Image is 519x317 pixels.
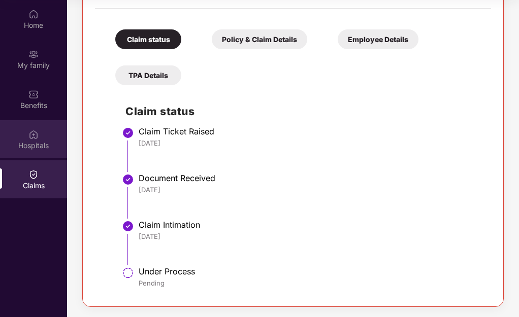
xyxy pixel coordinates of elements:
div: Under Process [139,266,481,276]
img: svg+xml;base64,PHN2ZyBpZD0iU3RlcC1QZW5kaW5nLTMyeDMyIiB4bWxucz0iaHR0cDovL3d3dy53My5vcmcvMjAwMC9zdm... [122,267,134,279]
div: TPA Details [115,65,181,85]
div: Document Received [139,173,481,183]
div: Claim Intimation [139,220,481,230]
div: [DATE] [139,232,481,241]
img: svg+xml;base64,PHN2ZyB3aWR0aD0iMjAiIGhlaWdodD0iMjAiIHZpZXdCb3g9IjAgMCAyMCAyMCIgZmlsbD0ibm9uZSIgeG... [28,49,39,59]
img: svg+xml;base64,PHN2ZyBpZD0iQmVuZWZpdHMiIHhtbG5zPSJodHRwOi8vd3d3LnczLm9yZy8yMDAwL3N2ZyIgd2lkdGg9Ij... [28,89,39,99]
div: Pending [139,278,481,288]
img: svg+xml;base64,PHN2ZyBpZD0iQ2xhaW0iIHhtbG5zPSJodHRwOi8vd3d3LnczLm9yZy8yMDAwL3N2ZyIgd2lkdGg9IjIwIi... [28,169,39,180]
img: svg+xml;base64,PHN2ZyBpZD0iSG9tZSIgeG1sbnM9Imh0dHA6Ly93d3cudzMub3JnLzIwMDAvc3ZnIiB3aWR0aD0iMjAiIG... [28,9,39,19]
div: Claim Ticket Raised [139,126,481,136]
div: Policy & Claim Details [212,29,307,49]
div: Claim status [115,29,181,49]
img: svg+xml;base64,PHN2ZyBpZD0iU3RlcC1Eb25lLTMyeDMyIiB4bWxucz0iaHR0cDovL3d3dy53My5vcmcvMjAwMC9zdmciIH... [122,127,134,139]
h2: Claim status [125,103,481,120]
div: Employee Details [338,29,418,49]
div: [DATE] [139,185,481,194]
img: svg+xml;base64,PHN2ZyBpZD0iU3RlcC1Eb25lLTMyeDMyIiB4bWxucz0iaHR0cDovL3d3dy53My5vcmcvMjAwMC9zdmciIH... [122,220,134,232]
img: svg+xml;base64,PHN2ZyBpZD0iU3RlcC1Eb25lLTMyeDMyIiB4bWxucz0iaHR0cDovL3d3dy53My5vcmcvMjAwMC9zdmciIH... [122,173,134,186]
div: [DATE] [139,138,481,148]
img: svg+xml;base64,PHN2ZyBpZD0iSG9zcGl0YWxzIiB4bWxucz0iaHR0cDovL3d3dy53My5vcmcvMjAwMC9zdmciIHdpZHRoPS... [28,129,39,139]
